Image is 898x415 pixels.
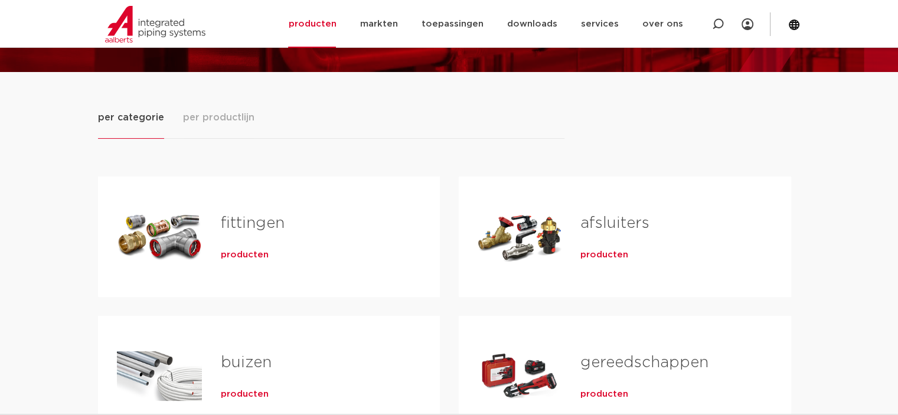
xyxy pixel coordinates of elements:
[183,110,254,125] span: per productlijn
[98,110,164,125] span: per categorie
[221,215,285,231] a: fittingen
[221,249,269,261] a: producten
[580,355,708,370] a: gereedschappen
[221,355,272,370] a: buizen
[580,249,628,261] a: producten
[221,388,269,400] a: producten
[580,215,649,231] a: afsluiters
[580,388,628,400] a: producten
